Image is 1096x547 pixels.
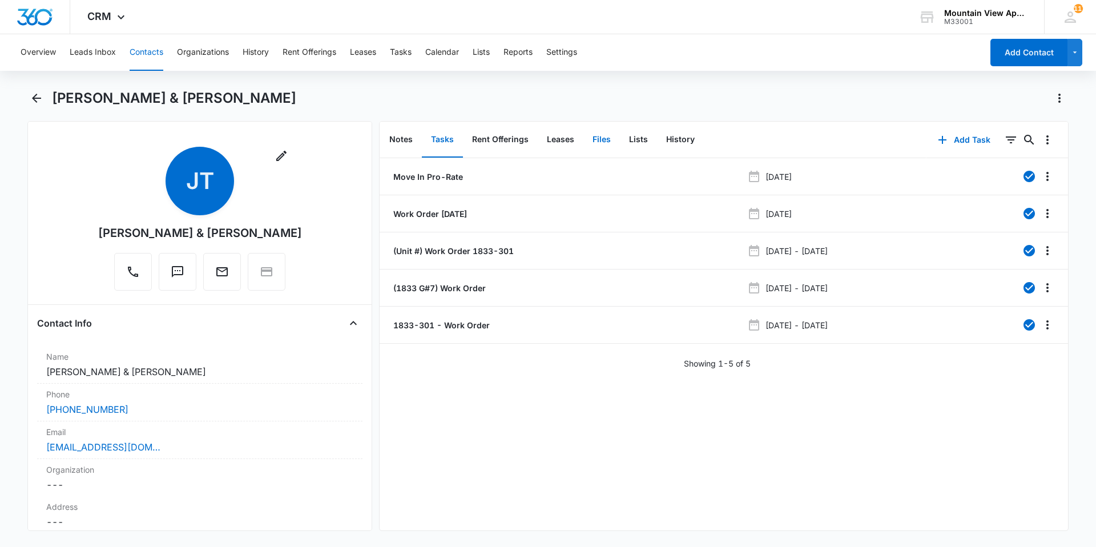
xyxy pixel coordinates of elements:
[390,34,412,71] button: Tasks
[1038,167,1057,186] button: Overflow Menu
[391,245,514,257] a: (Unit #) Work Order 1833-301
[380,122,422,158] button: Notes
[37,346,362,384] div: Name[PERSON_NAME] & [PERSON_NAME]
[765,208,792,220] p: [DATE]
[765,245,828,257] p: [DATE] - [DATE]
[114,271,152,280] a: Call
[46,351,353,363] label: Name
[283,34,336,71] button: Rent Offerings
[1038,279,1057,297] button: Overflow Menu
[391,282,486,294] a: (1833 G#7) Work Order
[990,39,1067,66] button: Add Contact
[1074,4,1083,13] div: notifications count
[46,440,160,454] a: [EMAIL_ADDRESS][DOMAIN_NAME]
[37,496,362,534] div: Address---
[37,316,92,330] h4: Contact Info
[944,9,1027,18] div: account name
[1074,4,1083,13] span: 117
[203,253,241,291] button: Email
[546,34,577,71] button: Settings
[503,34,533,71] button: Reports
[87,10,111,22] span: CRM
[243,34,269,71] button: History
[37,421,362,459] div: Email[EMAIL_ADDRESS][DOMAIN_NAME]
[944,18,1027,26] div: account id
[37,459,362,496] div: Organization---
[473,34,490,71] button: Lists
[46,403,128,416] a: [PHONE_NUMBER]
[657,122,704,158] button: History
[37,384,362,421] div: Phone[PHONE_NUMBER]
[70,34,116,71] button: Leads Inbox
[27,89,45,107] button: Back
[684,357,751,369] p: Showing 1-5 of 5
[159,271,196,280] a: Text
[46,365,353,379] dd: [PERSON_NAME] & [PERSON_NAME]
[203,271,241,280] a: Email
[159,253,196,291] button: Text
[21,34,56,71] button: Overview
[166,147,234,215] span: JT
[391,319,490,331] a: 1833-301 - Work Order
[52,90,296,107] h1: [PERSON_NAME] & [PERSON_NAME]
[46,478,353,492] dd: ---
[926,126,1002,154] button: Add Task
[1002,131,1020,149] button: Filters
[620,122,657,158] button: Lists
[463,122,538,158] button: Rent Offerings
[765,171,792,183] p: [DATE]
[391,208,467,220] a: Work Order [DATE]
[46,388,353,400] label: Phone
[1038,316,1057,334] button: Overflow Menu
[46,426,353,438] label: Email
[583,122,620,158] button: Files
[1050,89,1069,107] button: Actions
[350,34,376,71] button: Leases
[98,224,302,242] div: [PERSON_NAME] & [PERSON_NAME]
[46,464,353,476] label: Organization
[177,34,229,71] button: Organizations
[130,34,163,71] button: Contacts
[46,515,353,529] dd: ---
[1038,242,1057,260] button: Overflow Menu
[765,319,828,331] p: [DATE] - [DATE]
[765,282,828,294] p: [DATE] - [DATE]
[46,501,353,513] label: Address
[422,122,463,158] button: Tasks
[425,34,459,71] button: Calendar
[1020,131,1038,149] button: Search...
[114,253,152,291] button: Call
[1038,131,1057,149] button: Overflow Menu
[391,171,463,183] a: Move In Pro-Rate
[344,314,362,332] button: Close
[1038,204,1057,223] button: Overflow Menu
[538,122,583,158] button: Leases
